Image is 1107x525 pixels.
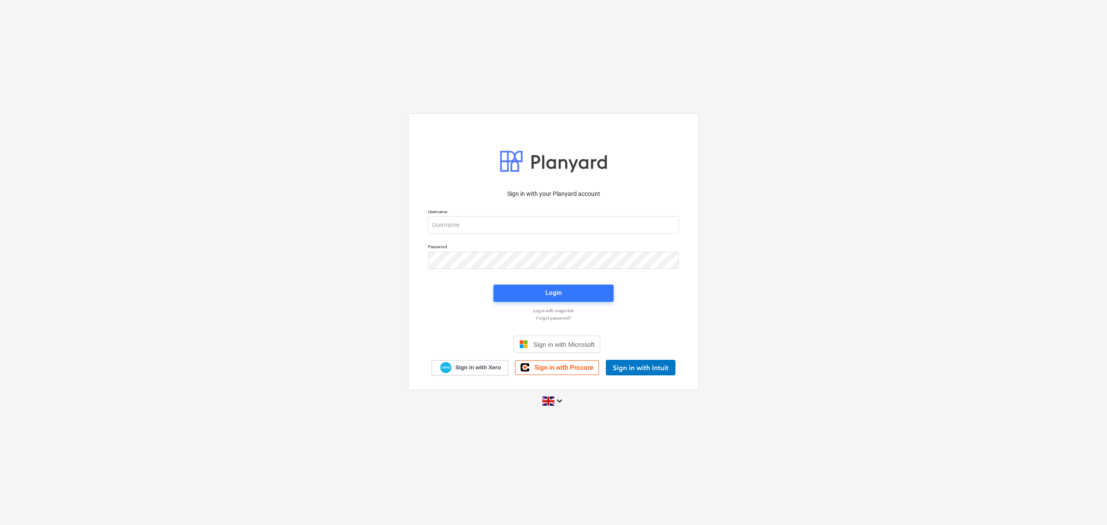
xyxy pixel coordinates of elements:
p: Password [428,244,679,251]
a: Forgot password? [424,315,683,321]
a: Sign in with Xero [432,360,509,375]
i: keyboard_arrow_down [554,396,565,406]
div: Login [545,287,562,298]
button: Login [493,285,614,302]
p: Sign in with your Planyard account [428,189,679,198]
span: Sign in with Procore [534,364,593,371]
span: Sign in with Microsoft [533,341,595,348]
span: Sign in with Xero [455,364,501,371]
a: Log in with magic link [424,308,683,314]
p: Username [428,209,679,216]
img: Microsoft logo [519,340,528,349]
img: Xero logo [440,362,451,374]
a: Sign in with Procore [515,360,599,375]
input: Username [428,216,679,234]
